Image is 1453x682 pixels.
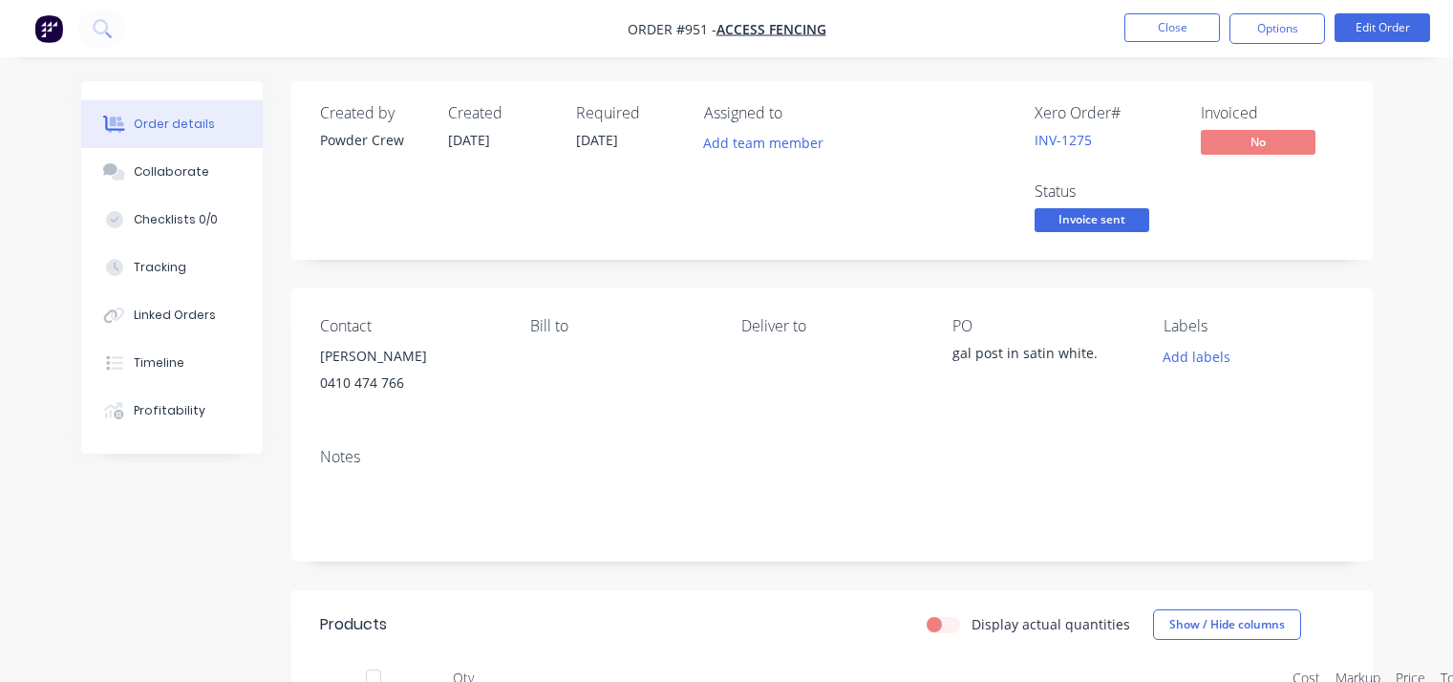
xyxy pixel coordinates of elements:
[448,104,553,122] div: Created
[134,163,209,181] div: Collaborate
[704,104,895,122] div: Assigned to
[952,343,1133,370] div: gal post in satin white.
[1229,13,1325,44] button: Options
[576,131,618,149] span: [DATE]
[1153,609,1301,640] button: Show / Hide columns
[134,211,218,228] div: Checklists 0/0
[716,20,826,38] a: Access Fencing
[134,354,184,372] div: Timeline
[1335,13,1430,42] button: Edit Order
[1035,131,1092,149] a: INV-1275
[1201,130,1315,154] span: No
[81,387,263,435] button: Profitability
[81,148,263,196] button: Collaborate
[1035,208,1149,237] button: Invoice sent
[81,339,263,387] button: Timeline
[704,130,834,156] button: Add team member
[34,14,63,43] img: Factory
[1164,317,1344,335] div: Labels
[134,307,216,324] div: Linked Orders
[320,343,501,404] div: [PERSON_NAME]0410 474 766
[1035,182,1178,201] div: Status
[530,317,711,335] div: Bill to
[576,104,681,122] div: Required
[1035,104,1178,122] div: Xero Order #
[320,130,425,150] div: Powder Crew
[320,104,425,122] div: Created by
[134,259,186,276] div: Tracking
[320,448,1344,466] div: Notes
[1201,104,1344,122] div: Invoiced
[81,196,263,244] button: Checklists 0/0
[81,100,263,148] button: Order details
[320,370,501,396] div: 0410 474 766
[1153,343,1241,369] button: Add labels
[693,130,833,156] button: Add team member
[952,317,1133,335] div: PO
[448,131,490,149] span: [DATE]
[134,402,205,419] div: Profitability
[134,116,215,133] div: Order details
[81,291,263,339] button: Linked Orders
[81,244,263,291] button: Tracking
[320,317,501,335] div: Contact
[320,613,387,636] div: Products
[1124,13,1220,42] button: Close
[972,614,1130,634] label: Display actual quantities
[320,343,501,370] div: [PERSON_NAME]
[628,20,716,38] span: Order #951 -
[1035,208,1149,232] span: Invoice sent
[741,317,922,335] div: Deliver to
